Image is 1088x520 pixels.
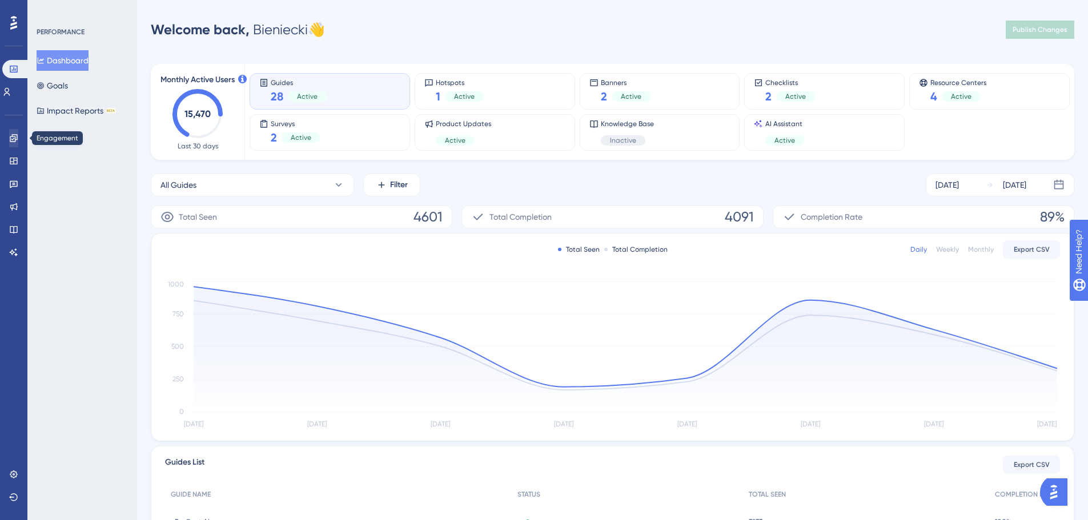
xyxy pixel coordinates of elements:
[1013,25,1067,34] span: Publish Changes
[1040,475,1074,509] iframe: UserGuiding AI Assistant Launcher
[151,174,354,196] button: All Guides
[160,178,196,192] span: All Guides
[445,136,465,145] span: Active
[601,88,607,104] span: 2
[936,245,959,254] div: Weekly
[930,88,937,104] span: 4
[785,92,806,101] span: Active
[184,420,203,428] tspan: [DATE]
[307,420,327,428] tspan: [DATE]
[774,136,795,145] span: Active
[677,420,697,428] tspan: [DATE]
[601,119,654,128] span: Knowledge Base
[801,420,820,428] tspan: [DATE]
[179,210,217,224] span: Total Seen
[765,78,815,86] span: Checklists
[363,174,420,196] button: Filter
[1014,245,1050,254] span: Export CSV
[1003,178,1026,192] div: [DATE]
[621,92,641,101] span: Active
[178,142,218,151] span: Last 30 days
[431,420,450,428] tspan: [DATE]
[936,178,959,192] div: [DATE]
[765,119,804,128] span: AI Assistant
[106,108,116,114] div: BETA
[172,310,184,318] tspan: 750
[1006,21,1074,39] button: Publish Changes
[171,342,184,350] tspan: 500
[924,420,944,428] tspan: [DATE]
[184,108,211,119] text: 15,470
[171,490,211,499] span: GUIDE NAME
[160,73,235,87] span: Monthly Active Users
[801,210,862,224] span: Completion Rate
[172,375,184,383] tspan: 250
[37,100,116,121] button: Impact ReportsBETA
[930,78,986,86] span: Resource Centers
[436,119,491,128] span: Product Updates
[725,208,754,226] span: 4091
[1014,460,1050,469] span: Export CSV
[271,130,277,146] span: 2
[910,245,927,254] div: Daily
[517,490,540,499] span: STATUS
[1037,420,1057,428] tspan: [DATE]
[271,88,283,104] span: 28
[179,408,184,416] tspan: 0
[151,21,325,39] div: Bieniecki 👋
[271,119,320,127] span: Surveys
[489,210,552,224] span: Total Completion
[37,50,89,71] button: Dashboard
[27,3,71,17] span: Need Help?
[1003,455,1060,474] button: Export CSV
[168,280,184,288] tspan: 1000
[765,88,772,104] span: 2
[1040,208,1065,226] span: 89%
[1003,240,1060,259] button: Export CSV
[610,136,636,145] span: Inactive
[291,133,311,142] span: Active
[749,490,786,499] span: TOTAL SEEN
[558,245,600,254] div: Total Seen
[37,27,85,37] div: PERFORMANCE
[390,178,408,192] span: Filter
[436,88,440,104] span: 1
[151,21,250,38] span: Welcome back,
[37,75,68,96] button: Goals
[454,92,475,101] span: Active
[413,208,443,226] span: 4601
[165,455,204,474] span: Guides List
[968,245,994,254] div: Monthly
[436,78,484,86] span: Hotspots
[951,92,971,101] span: Active
[995,490,1054,499] span: COMPLETION RATE
[297,92,318,101] span: Active
[604,245,668,254] div: Total Completion
[271,78,327,86] span: Guides
[554,420,573,428] tspan: [DATE]
[601,78,651,86] span: Banners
